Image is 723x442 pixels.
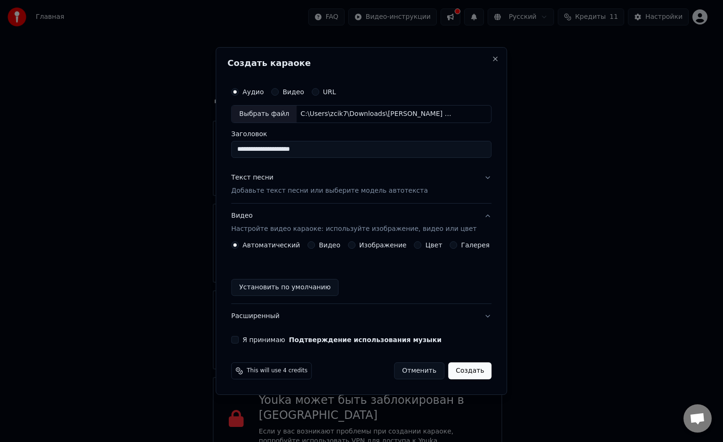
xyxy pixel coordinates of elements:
[231,186,428,196] p: Добавьте текст песни или выберите модель автотекста
[231,279,338,296] button: Установить по умолчанию
[232,106,297,123] div: Выбрать файл
[227,59,495,67] h2: Создать караоке
[289,336,442,343] button: Я принимаю
[323,89,336,95] label: URL
[461,242,490,248] label: Галерея
[319,242,340,248] label: Видео
[242,336,442,343] label: Я принимаю
[231,165,491,203] button: Текст песниДобавьте текст песни или выберите модель автотекста
[231,241,491,303] div: ВидеоНастройте видео караоке: используйте изображение, видео или цвет
[242,89,264,95] label: Аудио
[231,211,476,234] div: Видео
[282,89,304,95] label: Видео
[231,131,491,137] label: Заголовок
[242,242,300,248] label: Автоматический
[448,362,491,379] button: Создать
[231,204,491,241] button: ВидеоНастройте видео караоке: используйте изображение, видео или цвет
[231,224,476,234] p: Настройте видео караоке: используйте изображение, видео или цвет
[231,173,273,182] div: Текст песни
[426,242,442,248] label: Цвет
[231,304,491,328] button: Расширенный
[359,242,407,248] label: Изображение
[394,362,444,379] button: Отменить
[247,367,307,375] span: This will use 4 credits
[297,109,457,119] div: C:\Users\zcik7\Downloads\[PERSON_NAME] с кнопкой - Кухни.mp3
